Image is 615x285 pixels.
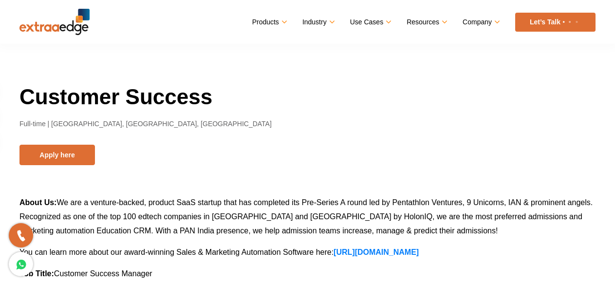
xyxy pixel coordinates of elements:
a: Let’s Talk [515,13,596,32]
a: Products [252,15,285,29]
b: About Us [19,198,54,207]
b: : [54,198,56,207]
b: Job Title [19,269,52,278]
span: You can learn more about our award-winning Sales & Marketing Automation Software here: [19,248,334,256]
a: Resources [407,15,446,29]
h1: Customer Success [19,83,596,111]
span: We are a venture-backed, product SaaS startup that has completed its Pre-Series A round led by Pe... [19,198,593,235]
p: Full-time | [GEOGRAPHIC_DATA], [GEOGRAPHIC_DATA], [GEOGRAPHIC_DATA] [19,118,596,130]
a: Use Cases [350,15,390,29]
span: Customer Success Manager [54,269,152,278]
b: : [52,269,54,278]
a: [URL][DOMAIN_NAME] [334,248,419,256]
a: Industry [302,15,333,29]
a: Company [463,15,498,29]
button: Apply here [19,145,95,165]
